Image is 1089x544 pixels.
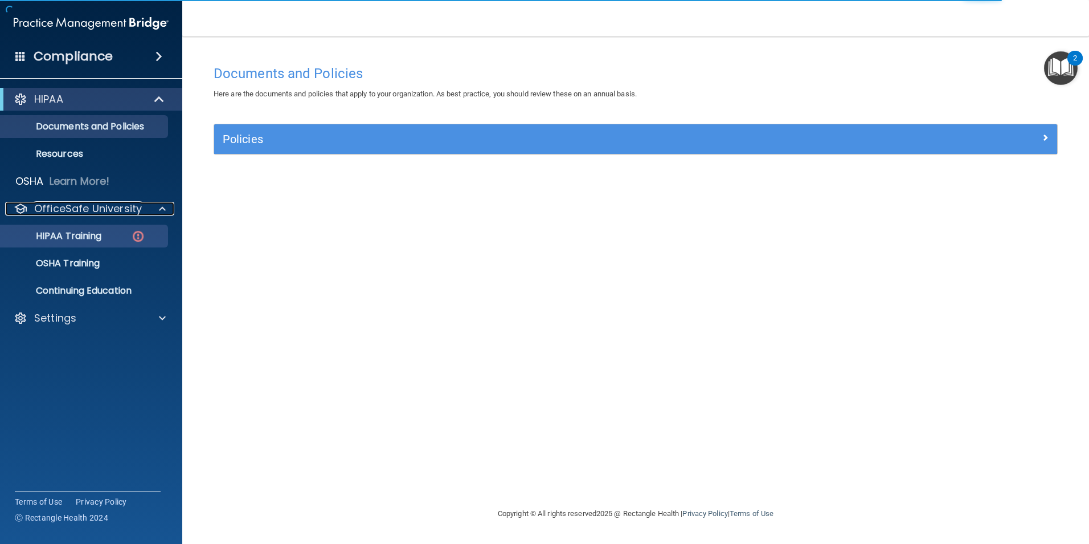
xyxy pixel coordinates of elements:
h4: Compliance [34,48,113,64]
p: Settings [34,311,76,325]
a: Privacy Policy [76,496,127,508]
p: OSHA [15,174,44,188]
h4: Documents and Policies [214,66,1058,81]
img: PMB logo [14,12,169,35]
h5: Policies [223,133,838,145]
a: Privacy Policy [682,509,727,518]
a: Policies [223,130,1049,148]
p: OfficeSafe University [34,202,142,216]
a: Settings [14,311,166,325]
button: Open Resource Center, 2 new notifications [1044,51,1078,85]
p: Documents and Policies [7,121,163,132]
p: HIPAA [34,92,63,106]
span: Here are the documents and policies that apply to your organization. As best practice, you should... [214,90,637,98]
span: Ⓒ Rectangle Health 2024 [15,512,108,523]
p: Continuing Education [7,285,163,297]
a: Terms of Use [15,496,62,508]
iframe: Drift Widget Chat Controller [892,463,1075,509]
p: HIPAA Training [7,230,101,242]
img: danger-circle.6113f641.png [131,229,145,243]
div: Copyright © All rights reserved 2025 @ Rectangle Health | | [428,496,844,532]
a: OfficeSafe University [14,202,166,216]
a: HIPAA [14,92,165,106]
div: 2 [1073,58,1077,73]
a: Terms of Use [730,509,773,518]
p: Resources [7,148,163,160]
p: Learn More! [50,174,110,188]
p: OSHA Training [7,258,100,269]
